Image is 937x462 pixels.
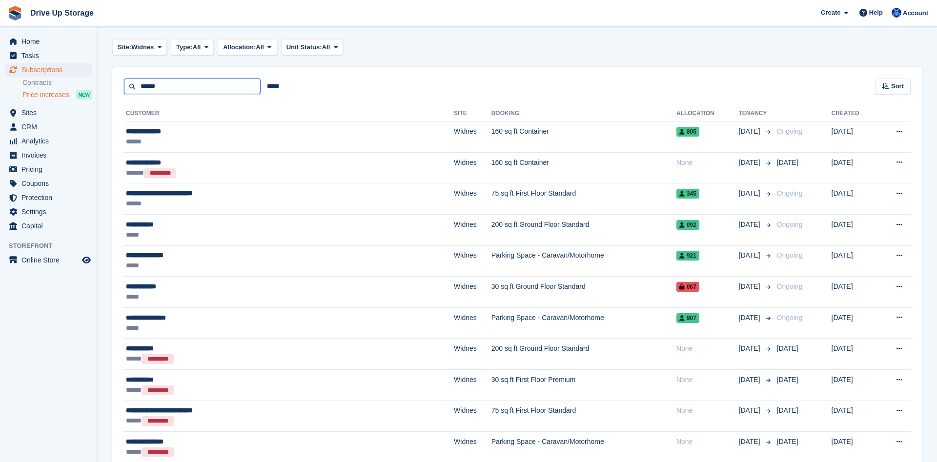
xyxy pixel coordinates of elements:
th: Site [454,106,491,121]
span: All [322,42,330,52]
button: Allocation: All [218,39,277,55]
span: Protection [21,191,80,204]
div: None [676,343,739,354]
span: Tasks [21,49,80,62]
a: menu [5,49,92,62]
img: Widnes Team [892,8,901,18]
th: Customer [124,106,454,121]
a: menu [5,120,92,134]
span: Create [821,8,840,18]
span: Price increases [22,90,69,100]
td: Widnes [454,245,491,277]
span: Help [869,8,883,18]
span: Home [21,35,80,48]
td: Widnes [454,152,491,183]
span: 805 [676,127,699,137]
a: menu [5,205,92,219]
button: Type: All [171,39,214,55]
span: Capital [21,219,80,233]
span: Analytics [21,134,80,148]
div: NEW [76,90,92,100]
span: Ongoing [777,189,803,197]
td: 200 sq ft Ground Floor Standard [491,214,676,245]
td: Widnes [454,214,491,245]
span: Allocation: [223,42,256,52]
td: Widnes [454,369,491,401]
td: Widnes [454,121,491,153]
span: 092 [676,220,699,230]
a: menu [5,106,92,120]
td: Widnes [454,183,491,215]
span: Ongoing [777,251,803,259]
span: [DATE] [739,313,762,323]
span: Account [903,8,928,18]
span: [DATE] [739,375,762,385]
td: 200 sq ft Ground Floor Standard [491,339,676,370]
span: Ongoing [777,282,803,290]
span: [DATE] [739,281,762,292]
td: 160 sq ft Container [491,152,676,183]
span: [DATE] [739,188,762,199]
span: Online Store [21,253,80,267]
span: All [256,42,264,52]
span: Site: [118,42,131,52]
a: menu [5,253,92,267]
span: [DATE] [739,405,762,416]
td: [DATE] [832,121,877,153]
td: Widnes [454,277,491,308]
td: 30 sq ft First Floor Premium [491,369,676,401]
span: [DATE] [739,437,762,447]
td: Widnes [454,307,491,339]
span: 345 [676,189,699,199]
span: [DATE] [777,406,798,414]
span: 921 [676,251,699,261]
span: Ongoing [777,221,803,228]
span: Subscriptions [21,63,80,77]
span: CRM [21,120,80,134]
span: All [193,42,201,52]
a: Contracts [22,78,92,87]
a: menu [5,191,92,204]
span: Invoices [21,148,80,162]
span: Storefront [9,241,97,251]
a: menu [5,148,92,162]
div: None [676,158,739,168]
span: [DATE] [739,250,762,261]
a: Price increases NEW [22,89,92,100]
span: Settings [21,205,80,219]
span: 907 [676,313,699,323]
td: 160 sq ft Container [491,121,676,153]
div: None [676,375,739,385]
td: [DATE] [832,245,877,277]
td: Widnes [454,401,491,432]
a: Preview store [81,254,92,266]
a: Drive Up Storage [26,5,98,21]
td: Widnes [454,339,491,370]
span: Widnes [131,42,154,52]
td: Parking Space - Caravan/Motorhome [491,245,676,277]
th: Tenancy [739,106,773,121]
td: 75 sq ft First Floor Standard [491,183,676,215]
span: Ongoing [777,127,803,135]
div: None [676,437,739,447]
span: [DATE] [739,343,762,354]
th: Allocation [676,106,739,121]
td: 75 sq ft First Floor Standard [491,401,676,432]
span: [DATE] [777,344,798,352]
button: Site: Widnes [112,39,167,55]
a: menu [5,63,92,77]
span: Sites [21,106,80,120]
a: menu [5,35,92,48]
img: stora-icon-8386f47178a22dfd0bd8f6a31ec36ba5ce8667c1dd55bd0f319d3a0aa187defe.svg [8,6,22,20]
td: Parking Space - Caravan/Motorhome [491,307,676,339]
td: [DATE] [832,307,877,339]
td: [DATE] [832,369,877,401]
span: Pricing [21,162,80,176]
button: Unit Status: All [281,39,343,55]
span: Coupons [21,177,80,190]
td: [DATE] [832,401,877,432]
td: [DATE] [832,277,877,308]
td: [DATE] [832,339,877,370]
span: Type: [176,42,193,52]
td: [DATE] [832,183,877,215]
